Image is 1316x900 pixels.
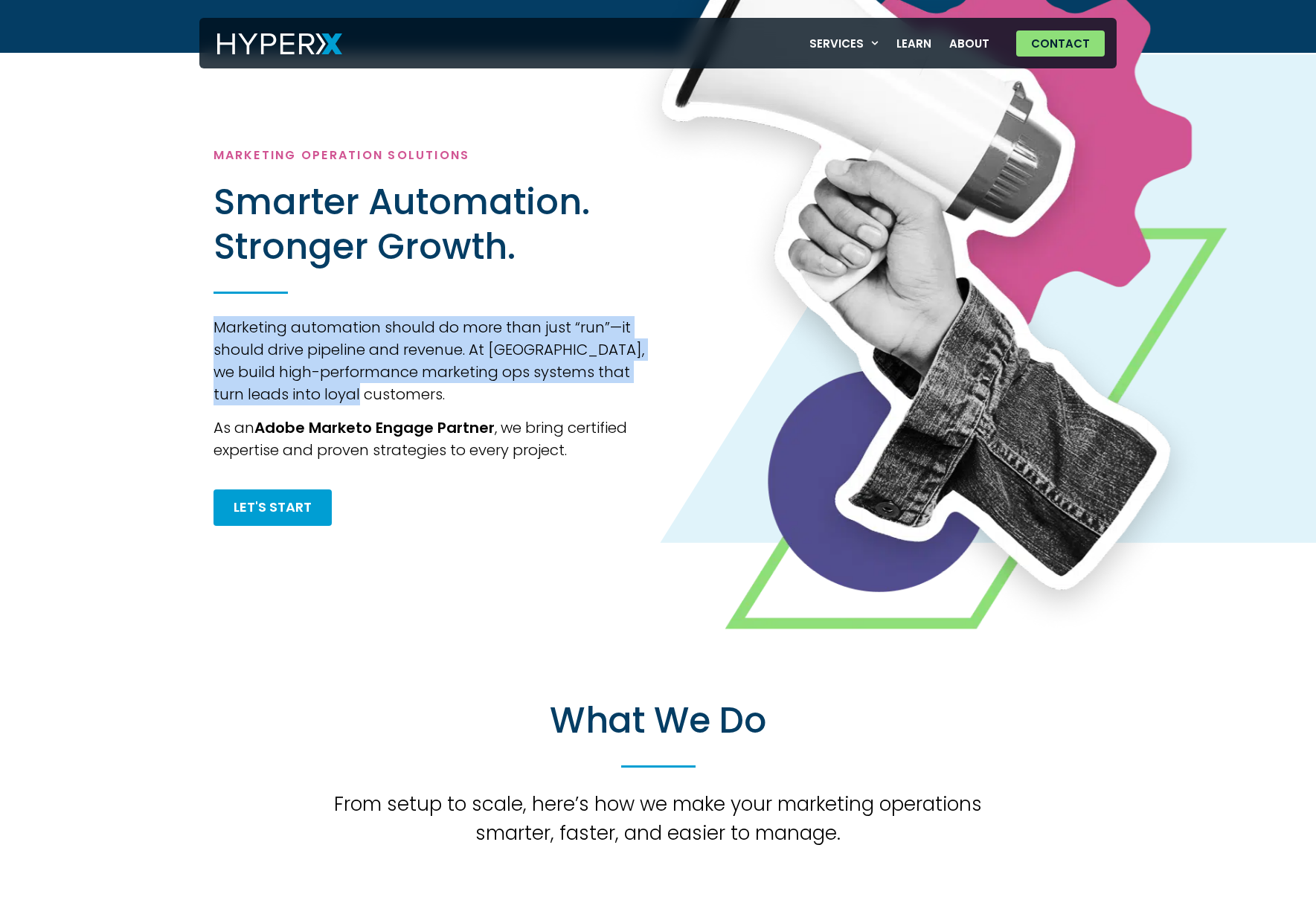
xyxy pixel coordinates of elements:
[214,148,649,162] h4: Marketing Operation Solutions
[214,316,649,405] p: Marketing automation should do more than just “run”—it should drive pipeline and revenue. At [GEO...
[940,28,998,59] a: About
[214,180,645,269] h2: Smarter Automation. Stronger Growth.
[1016,30,1105,57] a: Contact
[1031,38,1090,49] span: Contact
[888,28,940,59] a: Learn
[214,417,649,461] p: As an , we bring certified expertise and proven strategies to every project.
[217,33,342,55] img: HyperX Logo
[800,28,999,59] nav: Menu
[800,28,888,59] a: Services
[234,501,312,514] span: Let's Start
[324,790,993,848] p: From setup to scale, here’s how we make your marketing operations smarter, faster, and easier to ...
[219,698,1097,742] h2: What We Do
[254,417,495,438] strong: Adobe Marketo Engage Partner
[214,489,332,526] a: Let's Start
